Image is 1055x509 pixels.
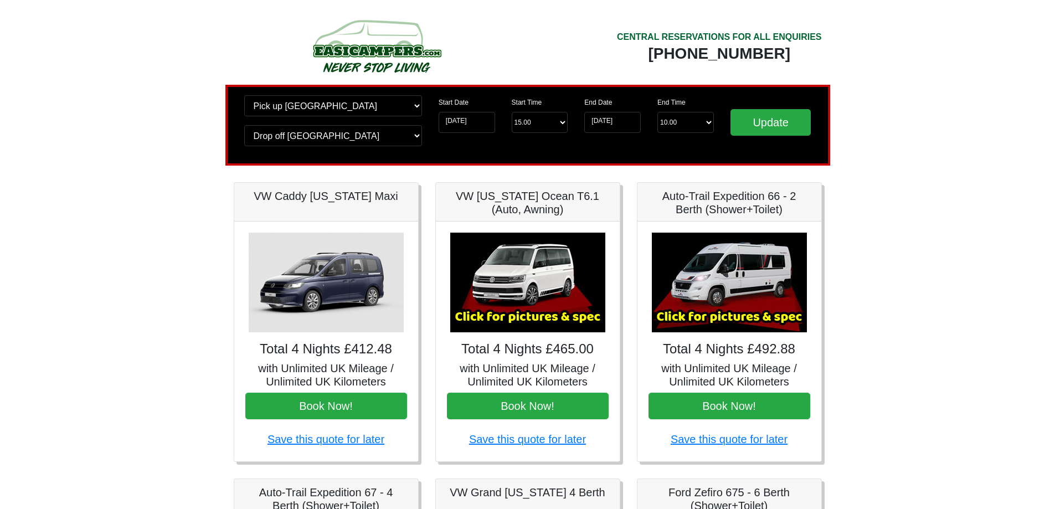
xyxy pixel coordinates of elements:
[652,233,807,332] img: Auto-Trail Expedition 66 - 2 Berth (Shower+Toilet)
[439,112,495,133] input: Start Date
[649,362,810,388] h5: with Unlimited UK Mileage / Unlimited UK Kilometers
[447,393,609,419] button: Book Now!
[617,44,822,64] div: [PHONE_NUMBER]
[245,341,407,357] h4: Total 4 Nights £412.48
[245,362,407,388] h5: with Unlimited UK Mileage / Unlimited UK Kilometers
[439,97,469,107] label: Start Date
[447,189,609,216] h5: VW [US_STATE] Ocean T6.1 (Auto, Awning)
[617,30,822,44] div: CENTRAL RESERVATIONS FOR ALL ENQUIRIES
[267,433,384,445] a: Save this quote for later
[245,189,407,203] h5: VW Caddy [US_STATE] Maxi
[450,233,605,332] img: VW California Ocean T6.1 (Auto, Awning)
[469,433,586,445] a: Save this quote for later
[730,109,811,136] input: Update
[649,341,810,357] h4: Total 4 Nights £492.88
[584,97,612,107] label: End Date
[249,233,404,332] img: VW Caddy California Maxi
[512,97,542,107] label: Start Time
[447,362,609,388] h5: with Unlimited UK Mileage / Unlimited UK Kilometers
[657,97,686,107] label: End Time
[584,112,641,133] input: Return Date
[649,189,810,216] h5: Auto-Trail Expedition 66 - 2 Berth (Shower+Toilet)
[245,393,407,419] button: Book Now!
[671,433,788,445] a: Save this quote for later
[447,486,609,499] h5: VW Grand [US_STATE] 4 Berth
[447,341,609,357] h4: Total 4 Nights £465.00
[271,16,482,76] img: campers-checkout-logo.png
[649,393,810,419] button: Book Now!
